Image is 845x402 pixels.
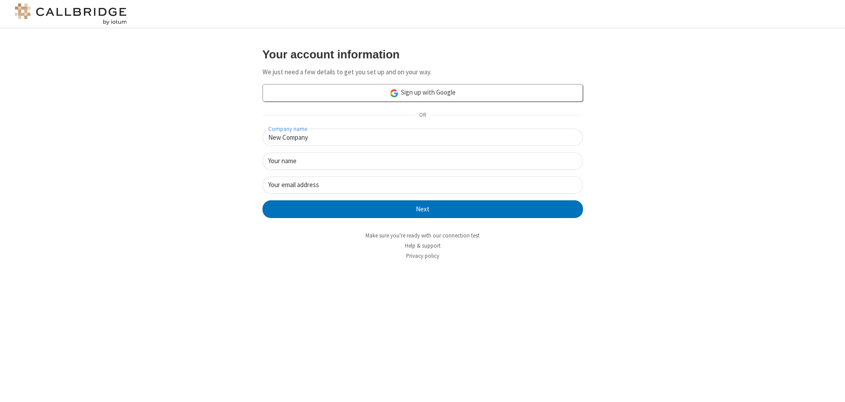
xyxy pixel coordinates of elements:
input: Your name [263,153,583,170]
input: Your email address [263,176,583,194]
input: Company name [263,129,583,146]
span: OR [415,109,430,122]
img: google-icon.png [389,88,399,98]
a: Privacy policy [406,252,439,260]
a: Help & support [405,242,441,249]
button: Next [263,200,583,218]
a: Make sure you're ready with our connection test [365,232,480,239]
p: We just need a few details to get you set up and on your way. [263,67,583,77]
h3: Your account information [263,48,583,61]
img: logo@2x.png [13,4,128,25]
a: Sign up with Google [263,84,583,102]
